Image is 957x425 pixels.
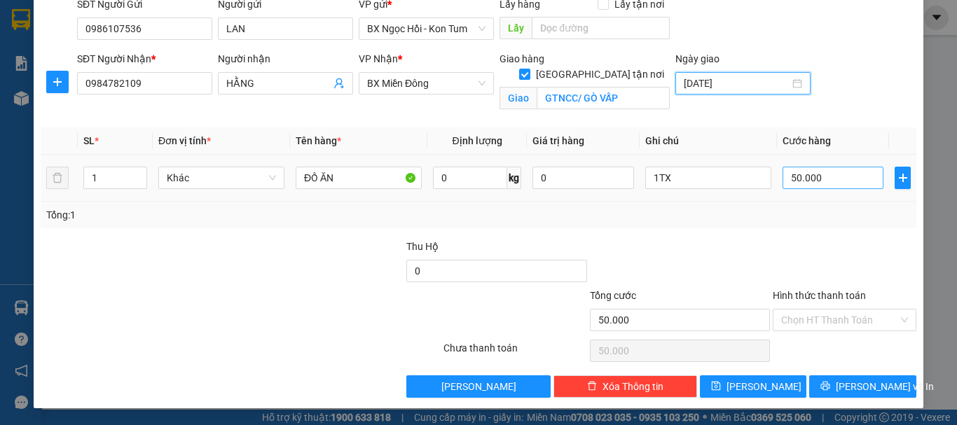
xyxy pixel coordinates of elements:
span: printer [820,381,830,392]
span: Nhận: [120,13,153,28]
input: Dọc đường [532,17,670,39]
div: Tổng: 1 [46,207,371,223]
label: Hình thức thanh toán [773,290,866,301]
div: BX Miền Đông [120,12,233,46]
div: BX Ngọc Hồi - Kon Tum [12,12,110,46]
span: Định lượng [452,135,502,146]
div: Người nhận [218,51,353,67]
div: HẠNH [120,46,233,62]
span: close-circle [792,78,802,88]
span: BX Miền Đông [367,73,486,94]
span: kg [507,167,521,189]
span: user-add [333,78,345,89]
button: deleteXóa Thông tin [553,375,697,398]
div: PHÚC [12,46,110,62]
input: VD: Bàn, Ghế [296,167,422,189]
span: plus [47,76,68,88]
span: Gửi: [12,13,34,28]
div: 0393490983 [120,62,233,82]
span: [PERSON_NAME] [441,379,516,394]
span: SL [83,135,95,146]
span: Giao [500,87,537,109]
input: Ngày giao [684,76,790,91]
span: Xóa Thông tin [603,379,663,394]
span: down [135,179,144,188]
span: [PERSON_NAME] và In [836,379,934,394]
button: printer[PERSON_NAME] và In [809,375,916,398]
div: SĐT Người Nhận [77,51,212,67]
span: VP Nhận [359,53,398,64]
span: [PERSON_NAME] [727,379,801,394]
button: delete [46,167,69,189]
label: Ngày giao [675,53,720,64]
span: Decrease Value [131,178,146,188]
input: Giao tận nơi [537,87,670,109]
span: DĐ: [120,90,140,104]
span: Increase Value [131,167,146,178]
div: Chưa thanh toán [442,340,588,365]
span: Tên hàng [296,135,341,146]
span: Lấy [500,17,532,39]
span: [GEOGRAPHIC_DATA] tận nơi [530,67,670,82]
span: Giá trị hàng [532,135,584,146]
span: Tổng cước [590,290,636,301]
span: Giao hàng [500,53,544,64]
button: plus [895,167,911,189]
span: Thu Hộ [406,241,439,252]
span: Đơn vị tính [158,135,211,146]
span: BX Ngọc Hồi - Kon Tum [367,18,486,39]
span: Khác [167,167,276,188]
span: delete [587,381,597,392]
button: save[PERSON_NAME] [700,375,807,398]
button: [PERSON_NAME] [406,375,550,398]
span: plus [895,172,910,183]
span: BỐ LÁ [140,82,198,106]
span: save [711,381,721,392]
span: Cước hàng [783,135,831,146]
span: up [135,169,144,178]
div: 0935845787 [12,62,110,82]
button: plus [46,71,69,93]
input: 0 [532,167,633,189]
input: Ghi Chú [645,167,771,189]
th: Ghi chú [640,127,777,155]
